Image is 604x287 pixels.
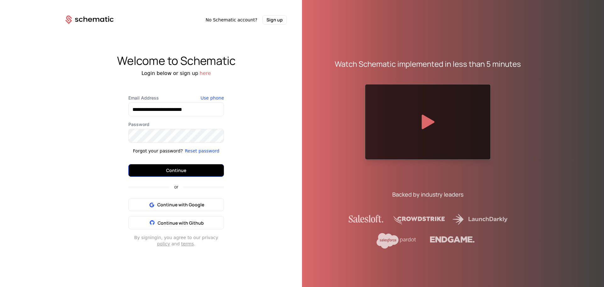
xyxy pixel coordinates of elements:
label: Password [128,121,224,128]
button: Sign up [262,15,287,25]
div: Watch Schematic implemented in less than 5 minutes [335,59,521,69]
button: Use phone [201,95,224,101]
span: No Schematic account? [205,17,257,23]
button: here [199,70,211,77]
button: Reset password [185,148,219,154]
div: Welcome to Schematic [50,55,302,67]
span: Continue with Github [158,220,204,226]
label: Email Address [128,95,224,101]
div: Login below or sign up [50,70,302,77]
a: terms [181,241,194,246]
span: Continue with Google [157,202,204,208]
div: Forgot your password? [133,148,183,154]
button: Continue with Google [128,198,224,211]
div: By signing in , you agree to our privacy and . [128,234,224,247]
span: or [169,185,183,189]
button: Continue with Github [128,216,224,229]
button: Continue [128,164,224,177]
div: Backed by industry leaders [392,190,463,199]
a: policy [157,241,170,246]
